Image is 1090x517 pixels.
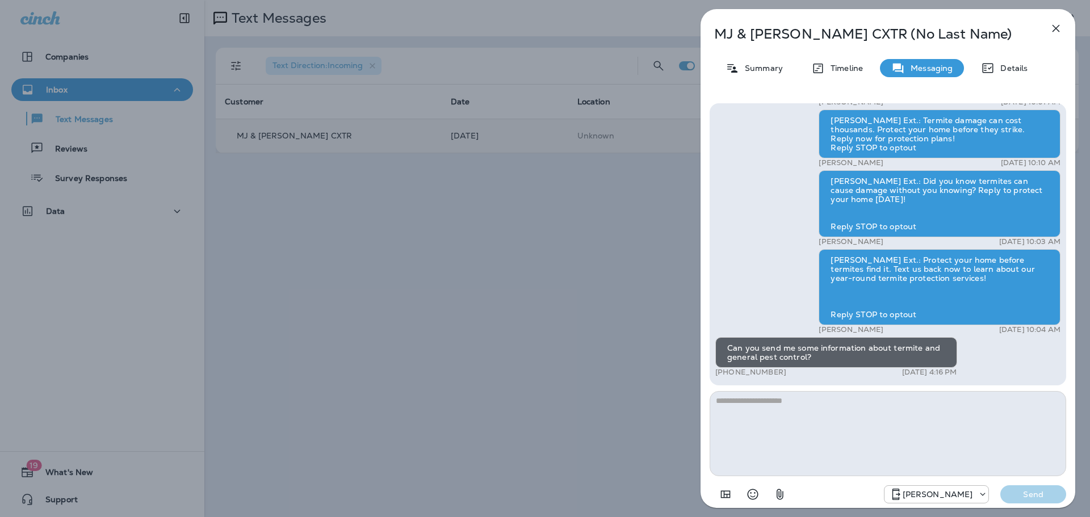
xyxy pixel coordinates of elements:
p: [DATE] 10:03 AM [999,237,1060,246]
p: Summary [739,64,783,73]
p: [PERSON_NAME] [819,158,883,167]
p: MJ & [PERSON_NAME] CXTR (No Last Name) [714,26,1024,42]
p: Timeline [825,64,863,73]
p: Messaging [905,64,953,73]
button: Add in a premade template [714,483,737,506]
div: Can you send me some information about termite and general pest control? [715,337,957,368]
p: [PHONE_NUMBER] [715,368,786,377]
p: [PERSON_NAME] [903,490,973,499]
p: [PERSON_NAME] [819,325,883,334]
button: Select an emoji [741,483,764,506]
p: [PERSON_NAME] [819,237,883,246]
div: +1 (770) 343-2465 [884,487,989,501]
p: [DATE] 4:16 PM [902,368,957,377]
div: [PERSON_NAME] Ext.: Termite damage can cost thousands. Protect your home before they strike. Repl... [819,110,1060,158]
p: [DATE] 10:10 AM [1001,158,1060,167]
div: [PERSON_NAME] Ext.: Did you know termites can cause damage without you knowing? Reply to protect ... [819,170,1060,237]
p: [DATE] 10:04 AM [999,325,1060,334]
div: [PERSON_NAME] Ext.: Protect your home before termites find it. Text us back now to learn about ou... [819,249,1060,325]
p: Details [995,64,1028,73]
